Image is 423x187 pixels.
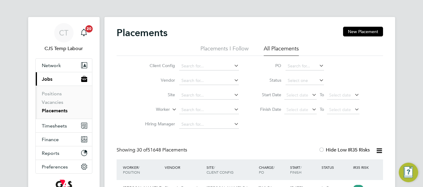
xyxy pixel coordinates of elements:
label: Site [140,92,175,97]
span: Jobs [42,76,52,82]
span: To [318,91,326,99]
button: Preferences [36,160,92,173]
label: Start Date [254,92,281,97]
span: Timesheets [42,123,67,129]
span: CT [59,29,68,37]
button: Network [36,59,92,72]
label: Hide Low IR35 Risks [319,147,370,153]
span: Reports [42,150,59,156]
span: Select date [329,107,351,112]
input: Select one [286,76,324,85]
input: Search for... [286,62,324,70]
label: Status [254,77,281,83]
label: Finish Date [254,107,281,112]
span: Select date [286,92,308,98]
li: Placements I Follow [200,45,249,56]
div: IR35 Risk [352,162,372,173]
input: Search for... [179,120,239,129]
a: Vacancies [42,99,63,105]
a: Placements [42,108,68,114]
span: 51648 Placements [137,147,187,153]
label: Hiring Manager [140,121,175,127]
span: CJS Temp Labour [35,45,92,52]
span: 20 [85,25,93,32]
input: Search for... [179,91,239,100]
h2: Placements [117,27,167,39]
div: Jobs [36,86,92,119]
div: Start [289,162,320,178]
label: PO [254,63,281,68]
label: Vendor [140,77,175,83]
button: New Placement [343,27,383,36]
li: All Placements [264,45,299,56]
div: Charge [257,162,289,178]
button: Finance [36,133,92,146]
label: Client Config [140,63,175,68]
span: 30 of [137,147,147,153]
span: / Position [123,165,140,175]
button: Timesheets [36,119,92,132]
div: Site [205,162,257,178]
span: Select date [286,107,308,112]
a: 20 [78,23,90,42]
div: Showing [117,147,188,153]
span: / Client Config [207,165,233,175]
input: Search for... [179,76,239,85]
div: Worker [121,162,163,178]
input: Search for... [179,106,239,114]
span: Preferences [42,164,68,170]
div: Vendor [163,162,205,173]
a: Positions [42,91,62,97]
span: / PO [259,165,275,175]
div: Status [320,162,352,173]
span: To [318,105,326,113]
span: Finance [42,137,59,142]
button: Reports [36,146,92,160]
input: Search for... [179,62,239,70]
span: Select date [329,92,351,98]
label: Worker [135,107,170,113]
button: Engage Resource Center [399,163,418,182]
a: CTCJS Temp Labour [35,23,92,52]
button: Jobs [36,72,92,86]
span: / Finish [290,165,302,175]
span: Network [42,63,61,68]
